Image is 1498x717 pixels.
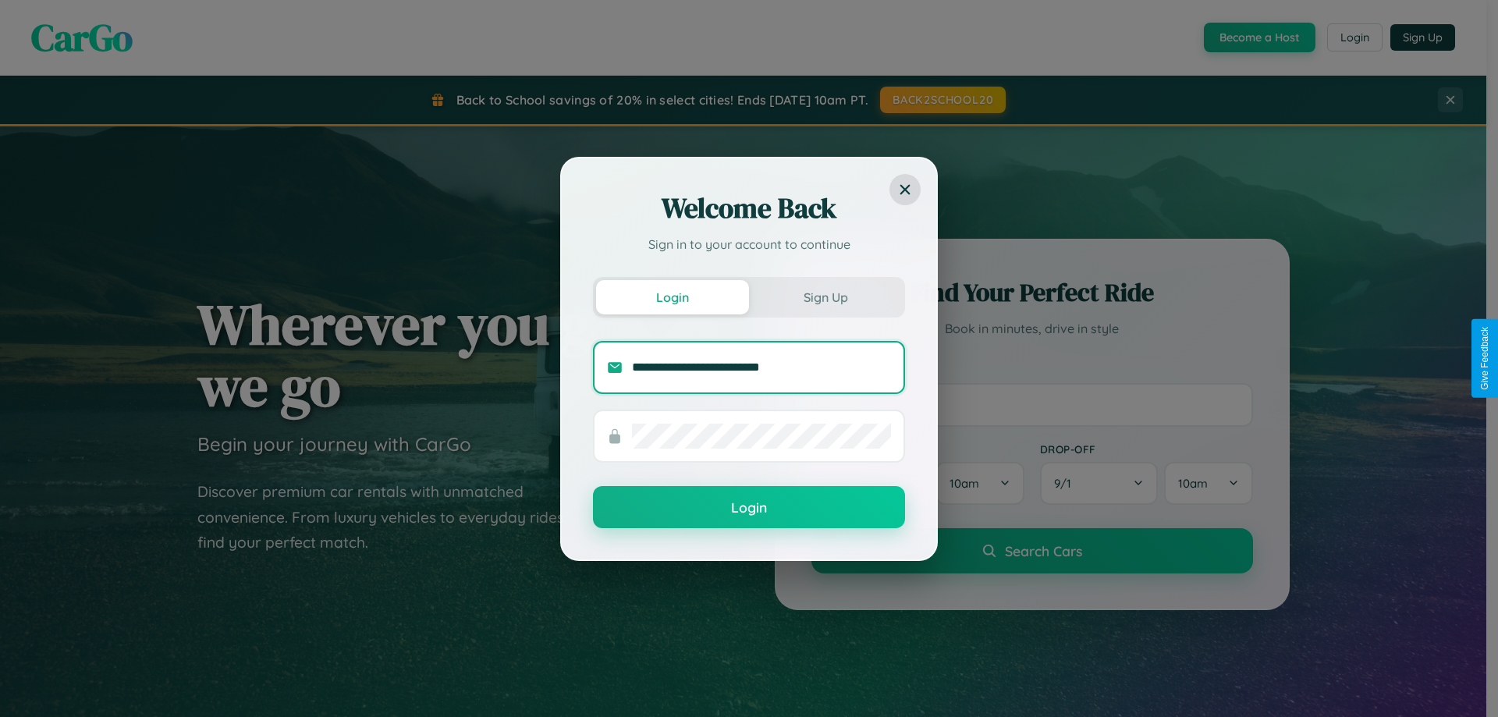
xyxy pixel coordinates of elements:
[593,486,905,528] button: Login
[593,235,905,254] p: Sign in to your account to continue
[593,190,905,227] h2: Welcome Back
[596,280,749,314] button: Login
[1479,327,1490,390] div: Give Feedback
[749,280,902,314] button: Sign Up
